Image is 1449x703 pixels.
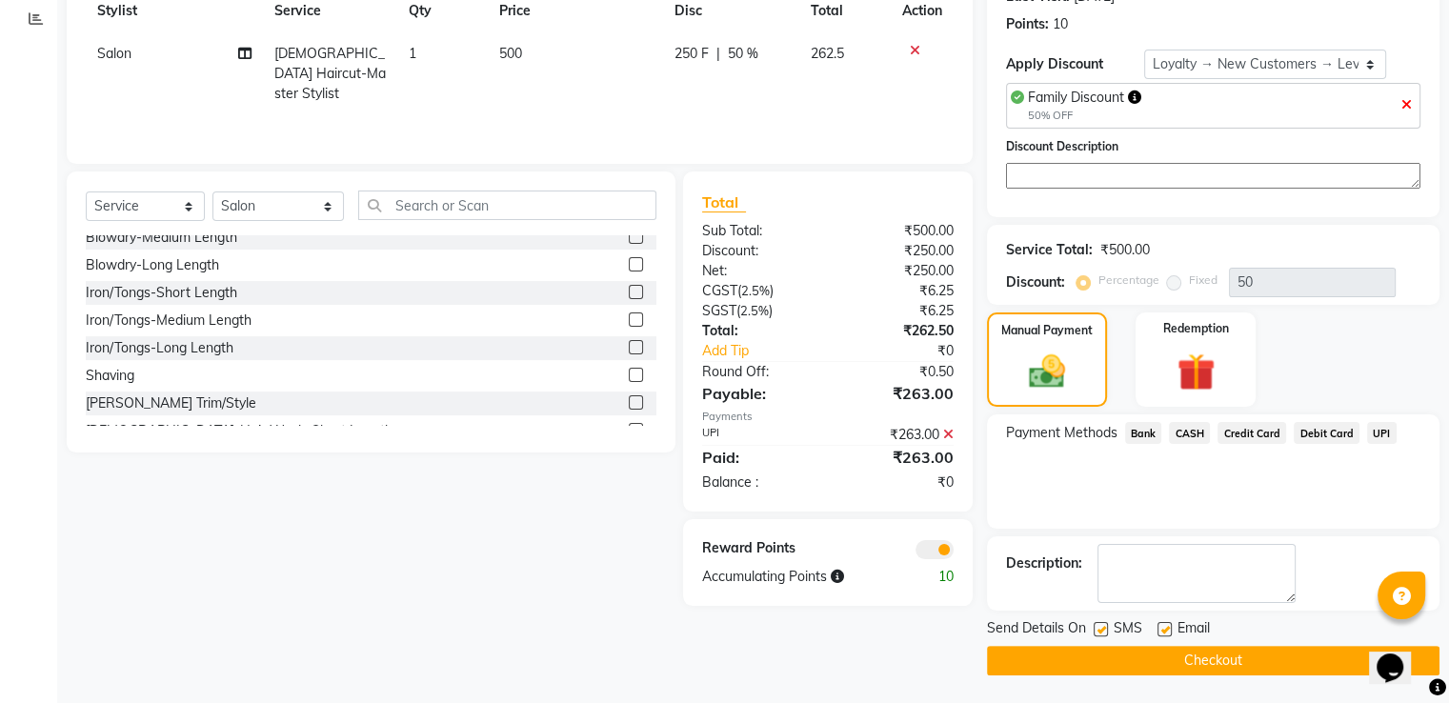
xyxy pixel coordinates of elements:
div: ₹0 [828,472,968,492]
span: Email [1177,618,1210,642]
span: CGST [702,282,737,299]
iframe: chat widget [1369,627,1430,684]
label: Percentage [1098,271,1159,289]
div: 50% OFF [1028,108,1141,124]
span: SMS [1114,618,1142,642]
div: Balance : [688,472,828,492]
div: Sub Total: [688,221,828,241]
div: UPI [688,425,828,445]
span: Bank [1125,422,1162,444]
div: Round Off: [688,362,828,382]
span: 2.5% [741,283,770,298]
span: Credit Card [1218,422,1286,444]
label: Manual Payment [1001,322,1093,339]
span: UPI [1367,422,1397,444]
div: Service Total: [1006,240,1093,260]
a: Add Tip [688,341,851,361]
div: Iron/Tongs-Long Length [86,338,233,358]
div: Discount: [688,241,828,261]
img: _gift.svg [1165,349,1227,396]
div: Iron/Tongs-Medium Length [86,311,252,331]
div: Accumulating Points [688,567,897,587]
span: | [716,44,720,64]
span: Payment Methods [1006,423,1117,443]
div: ₹6.25 [828,281,968,301]
div: ₹263.00 [828,425,968,445]
span: 250 F [674,44,709,64]
div: [PERSON_NAME] Trim/Style [86,393,256,413]
div: ₹6.25 [828,301,968,321]
span: 1 [409,45,416,62]
div: Discount: [1006,272,1065,292]
div: ₹250.00 [828,241,968,261]
label: Fixed [1189,271,1218,289]
div: ₹0 [851,341,967,361]
div: Net: [688,261,828,281]
div: Total: [688,321,828,341]
div: Description: [1006,553,1082,573]
span: 50 % [728,44,758,64]
span: [DEMOGRAPHIC_DATA] Haircut-Master Stylist [274,45,386,102]
div: ₹262.50 [828,321,968,341]
span: 2.5% [740,303,769,318]
span: Family Discount [1028,89,1124,106]
div: [DEMOGRAPHIC_DATA]-Hair Wash-Short Length [86,421,392,441]
span: SGST [702,302,736,319]
div: ₹263.00 [828,382,968,405]
div: ( ) [688,281,828,301]
input: Search or Scan [358,191,655,220]
span: 262.5 [811,45,844,62]
span: Debit Card [1294,422,1359,444]
div: Payable: [688,382,828,405]
span: CASH [1169,422,1210,444]
div: 10 [1053,14,1068,34]
span: Salon [97,45,131,62]
div: Reward Points [688,538,828,559]
div: ₹500.00 [828,221,968,241]
button: Checkout [987,646,1439,675]
div: Blowdry-Long Length [86,255,219,275]
div: ₹250.00 [828,261,968,281]
div: Paid: [688,446,828,469]
img: _cash.svg [1017,351,1077,392]
label: Redemption [1163,320,1229,337]
label: Discount Description [1006,138,1118,155]
span: Total [702,192,746,212]
div: Points: [1006,14,1049,34]
div: Apply Discount [1006,54,1144,74]
div: ( ) [688,301,828,321]
div: Shaving [86,366,134,386]
span: Send Details On [987,618,1086,642]
span: 500 [499,45,522,62]
div: Payments [702,409,954,425]
div: ₹500.00 [1100,240,1150,260]
div: 10 [897,567,967,587]
div: ₹0.50 [828,362,968,382]
div: Iron/Tongs-Short Length [86,283,237,303]
div: ₹263.00 [828,446,968,469]
div: Blowdry-Medium Length [86,228,237,248]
